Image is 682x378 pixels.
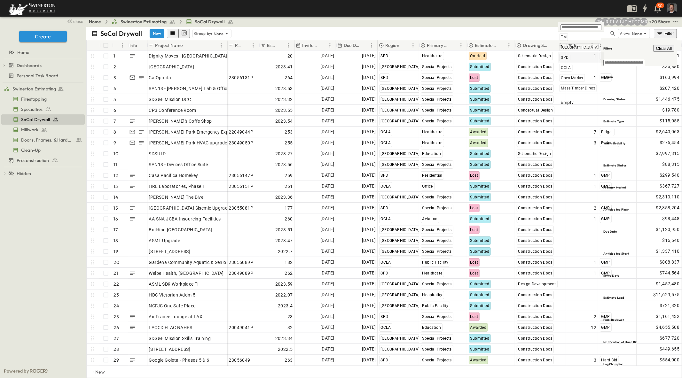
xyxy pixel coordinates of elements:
a: Preconstruction [1,156,83,165]
span: Dashboards [17,62,42,69]
p: 19 [114,248,118,255]
button: Sort [498,42,505,49]
div: Mass Timber Direct [560,84,603,92]
span: 2023.36 [275,194,293,200]
span: Swinerton Estimating [12,86,56,92]
span: Lost [470,75,478,80]
span: Firestopping [21,96,47,102]
p: None [632,30,642,37]
span: [DATE] [320,237,334,244]
span: OCLA [381,141,391,145]
button: Filter [654,29,677,38]
div: Personal Task Boardtest [1,71,85,81]
span: [GEOGRAPHIC_DATA] [381,151,420,156]
span: [DATE] [362,237,376,244]
p: Region [385,42,399,49]
p: Due Date [344,42,359,49]
p: Invite Date [302,42,318,49]
a: SoCal Drywall [1,115,83,124]
span: Submitted [470,97,490,102]
button: Menu [326,42,334,49]
span: SoCal Drywall [195,19,225,25]
span: Healthcare [422,130,443,134]
span: [DATE] [362,248,376,255]
button: row view [167,29,178,38]
p: Estimate Number [267,42,276,49]
div: Firestoppingtest [1,94,85,104]
span: Special Projects [422,97,452,102]
button: Sort [361,42,368,49]
span: Personal Task Board [17,73,58,79]
div: # [112,40,128,50]
span: Special Projects [422,162,452,167]
h6: Anticipated Finish [604,207,630,212]
span: Schematic Design [518,54,551,58]
span: [DATE] [320,117,334,125]
span: [DATE] [362,215,376,222]
span: Lost [470,173,478,178]
button: Sort [184,42,191,49]
span: [DATE] [320,106,334,114]
span: SPD [381,206,388,210]
span: [GEOGRAPHIC_DATA] [381,162,420,167]
a: Home [1,48,83,57]
span: Construction Docs [518,184,553,189]
span: [DATE] [320,204,334,212]
span: Conceptual Design [518,108,553,112]
span: OCLA [561,65,571,70]
div: Jorge Garcia (jorgarcia@swinerton.com) [621,18,629,26]
span: 1 [594,172,596,179]
a: Specialties [1,105,83,114]
p: P-Code [235,42,241,49]
span: [GEOGRAPHIC_DATA] [381,238,420,243]
p: 9 [114,140,116,146]
span: SDSU ID [149,150,166,157]
p: 6 [114,107,116,113]
span: Clean-Up [21,147,41,153]
button: Menu [409,42,417,49]
span: Special Projects [422,195,452,199]
span: Dignity Moves - [GEOGRAPHIC_DATA][PERSON_NAME] [149,53,263,59]
p: 4 [114,85,116,92]
a: Doors, Frames, & Hardware [1,135,83,144]
span: Submitted [470,238,490,243]
span: Open Market [561,75,584,81]
button: Menu [119,42,126,49]
span: ASML Upgrade [149,237,180,244]
span: Swinerton Estimating [121,19,167,25]
span: Lost [470,206,478,210]
button: New [150,29,164,38]
span: [DATE] [362,128,376,135]
span: Construction Docs [518,65,553,69]
span: 2023.54 [275,118,293,124]
button: Clear All [654,45,675,52]
span: [DATE] [362,63,376,70]
span: OCLA [381,184,391,189]
span: Construction Docs [518,162,553,167]
button: Menu [368,42,375,49]
div: Clean-Uptest [1,145,85,155]
h6: Drawing Status [604,97,625,101]
button: Menu [217,42,225,49]
span: Special Projects [422,65,452,69]
span: SAN13 - [PERSON_NAME] Lab & Office Suite [149,85,241,92]
span: 23056131P [229,74,254,81]
span: Construction Docs [518,195,553,199]
span: [DATE] [362,85,376,92]
div: [GEOGRAPHIC_DATA] [560,43,603,51]
span: Residential [422,173,443,178]
span: [DATE] [362,172,376,179]
div: TM [560,33,603,41]
h6: Win Probability [604,141,626,145]
span: Healthcare [422,141,443,145]
span: Submitted [470,162,490,167]
button: Sort [278,42,285,49]
div: Haaris Tahmas (haaris.tahmas@swinerton.com) [627,18,635,26]
div: Doors, Frames, & Hardwaretest [1,135,85,145]
span: Millwork [21,127,38,133]
button: Sort [450,42,457,49]
span: Specialties [21,106,43,112]
span: 264 [285,74,293,81]
p: Estimate Status [475,42,497,49]
p: 12 [114,172,118,179]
